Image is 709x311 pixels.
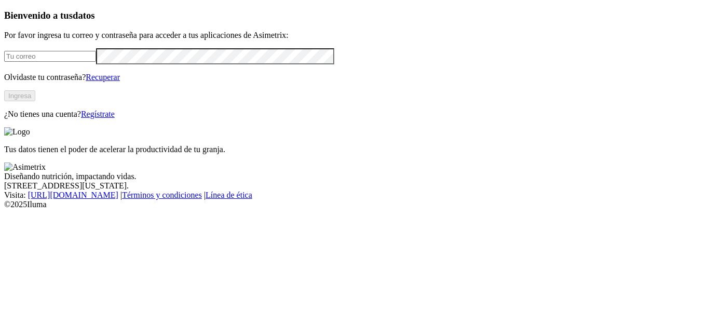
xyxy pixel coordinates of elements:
button: Ingresa [4,90,35,101]
a: Regístrate [81,110,115,118]
a: Línea de ética [206,191,252,199]
span: datos [73,10,95,21]
div: Visita : | | [4,191,705,200]
p: Por favor ingresa tu correo y contraseña para acceder a tus aplicaciones de Asimetrix: [4,31,705,40]
img: Logo [4,127,30,137]
div: [STREET_ADDRESS][US_STATE]. [4,181,705,191]
h3: Bienvenido a tus [4,10,705,21]
a: Términos y condiciones [122,191,202,199]
p: Olvidaste tu contraseña? [4,73,705,82]
img: Asimetrix [4,163,46,172]
input: Tu correo [4,51,96,62]
a: Recuperar [86,73,120,82]
a: [URL][DOMAIN_NAME] [28,191,118,199]
div: © 2025 Iluma [4,200,705,209]
p: Tus datos tienen el poder de acelerar la productividad de tu granja. [4,145,705,154]
p: ¿No tienes una cuenta? [4,110,705,119]
div: Diseñando nutrición, impactando vidas. [4,172,705,181]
